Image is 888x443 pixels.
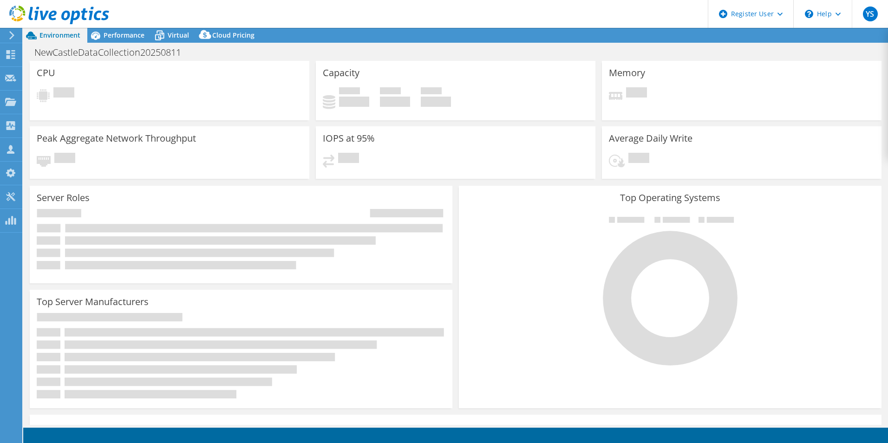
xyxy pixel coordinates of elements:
[863,7,878,21] span: YS
[466,193,875,203] h3: Top Operating Systems
[37,68,55,78] h3: CPU
[30,47,196,58] h1: NewCastleDataCollection20250811
[37,193,90,203] h3: Server Roles
[53,87,74,100] span: Pending
[37,133,196,143] h3: Peak Aggregate Network Throughput
[104,31,144,39] span: Performance
[212,31,255,39] span: Cloud Pricing
[626,87,647,100] span: Pending
[54,153,75,165] span: Pending
[323,68,359,78] h3: Capacity
[421,87,442,97] span: Total
[339,97,369,107] h4: 0 GiB
[421,97,451,107] h4: 0 GiB
[380,87,401,97] span: Free
[338,153,359,165] span: Pending
[339,87,360,97] span: Used
[609,68,645,78] h3: Memory
[323,133,375,143] h3: IOPS at 95%
[609,133,692,143] h3: Average Daily Write
[168,31,189,39] span: Virtual
[39,31,80,39] span: Environment
[805,10,813,18] svg: \n
[628,153,649,165] span: Pending
[380,97,410,107] h4: 0 GiB
[37,297,149,307] h3: Top Server Manufacturers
